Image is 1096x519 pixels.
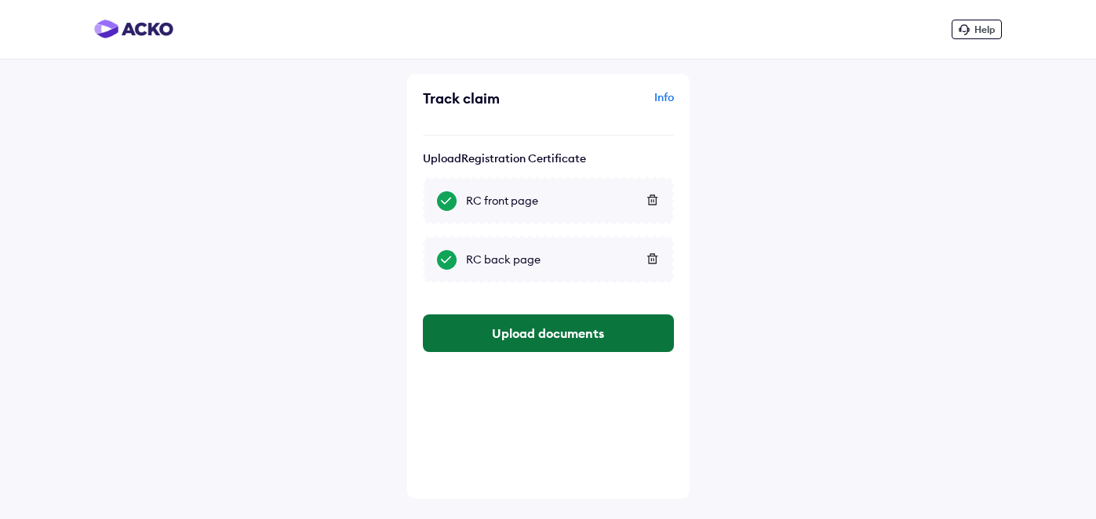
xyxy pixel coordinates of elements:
img: horizontal-gradient.png [94,20,173,38]
div: Info [552,89,674,119]
div: RC back page [466,252,660,267]
span: Help [974,24,995,35]
button: Upload documents [423,314,674,352]
p: Upload Registration Certificate [423,151,674,165]
div: RC front page [466,193,660,209]
div: Track claim [423,89,544,107]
